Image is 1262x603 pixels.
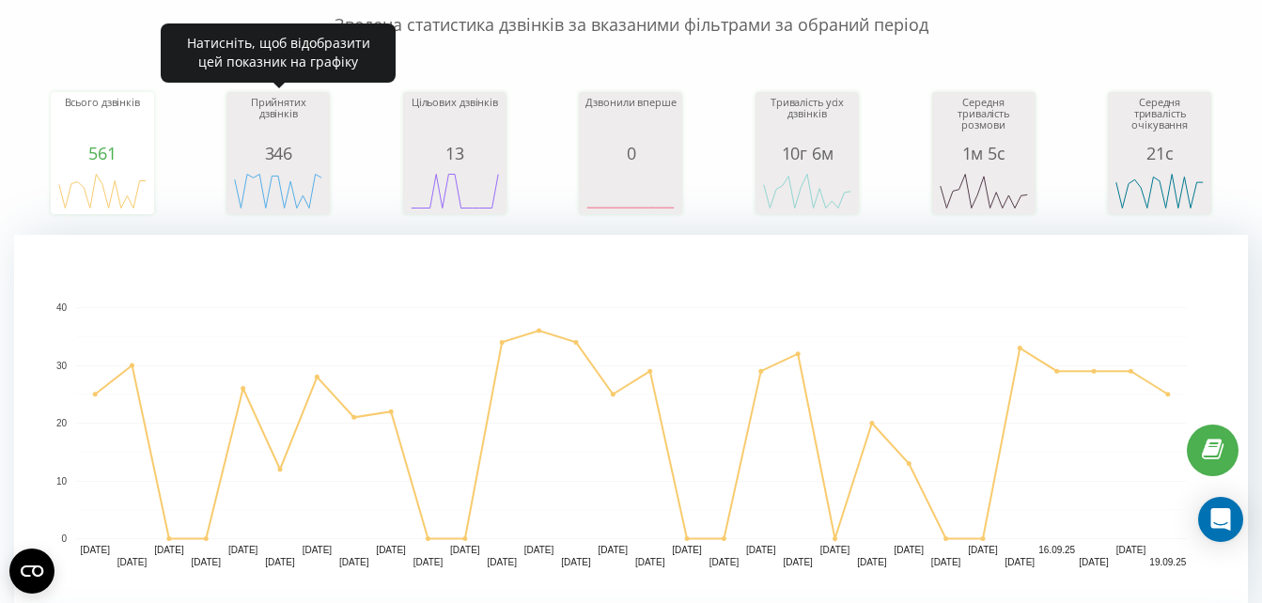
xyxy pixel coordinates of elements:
text: [DATE] [931,557,961,567]
text: [DATE] [450,545,480,555]
text: [DATE] [1005,557,1036,567]
div: 346 [231,144,325,162]
text: 10 [56,476,68,487]
text: [DATE] [599,545,629,555]
svg: A chart. [760,162,854,219]
text: [DATE] [672,545,702,555]
text: [DATE] [820,545,850,555]
div: Цільових дзвінків [408,97,502,144]
text: [DATE] [154,545,184,555]
div: Натисніть, щоб відобразити цей показник на графіку [161,23,396,83]
text: [DATE] [265,557,295,567]
text: [DATE] [968,545,998,555]
svg: A chart. [408,162,502,219]
div: Середня тривалість розмови [937,97,1031,144]
button: Open CMP widget [9,549,55,594]
text: [DATE] [80,545,110,555]
text: [DATE] [413,557,444,567]
svg: A chart. [231,162,325,219]
div: Дзвонили вперше [584,97,678,144]
div: Середня тривалість очікування [1113,97,1207,144]
div: Всього дзвінків [55,97,149,144]
svg: A chart. [584,162,678,219]
div: 1м 5с [937,144,1031,162]
text: [DATE] [746,545,776,555]
text: 16.09.25 [1038,545,1075,555]
text: [DATE] [376,545,406,555]
text: [DATE] [117,557,148,567]
text: [DATE] [635,557,665,567]
text: [DATE] [339,557,369,567]
text: [DATE] [192,557,222,567]
text: [DATE] [487,557,517,567]
text: [DATE] [783,557,813,567]
text: [DATE] [524,545,554,555]
text: [DATE] [895,545,925,555]
div: 13 [408,144,502,162]
text: 0 [61,533,67,544]
text: [DATE] [709,557,740,567]
div: Тривалість усіх дзвінків [760,97,854,144]
div: 561 [55,144,149,162]
text: [DATE] [857,557,887,567]
div: Open Intercom Messenger [1198,497,1243,542]
div: Прийнятих дзвінків [231,97,325,144]
svg: A chart. [1113,162,1207,219]
text: 20 [56,418,68,428]
svg: A chart. [55,162,149,219]
div: 0 [584,144,678,162]
text: [DATE] [561,557,591,567]
text: [DATE] [303,545,333,555]
text: [DATE] [228,545,258,555]
div: 21с [1113,144,1207,162]
text: [DATE] [1079,557,1109,567]
div: 10г 6м [760,144,854,162]
svg: A chart. [937,162,1031,219]
text: 40 [56,302,68,313]
text: [DATE] [1116,545,1146,555]
text: 30 [56,361,68,371]
text: 19.09.25 [1149,557,1186,567]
